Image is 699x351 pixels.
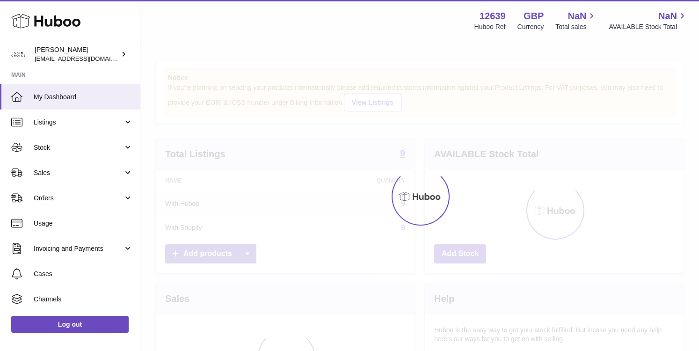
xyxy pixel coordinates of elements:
span: [EMAIL_ADDRESS][DOMAIN_NAME] [35,55,138,62]
span: Sales [34,168,123,177]
span: Orders [34,194,123,203]
img: admin@skinchoice.com [11,47,25,61]
span: Stock [34,143,123,152]
span: NaN [658,10,677,22]
span: Total sales [555,22,597,31]
span: AVAILABLE Stock Total [609,22,688,31]
strong: GBP [524,10,544,22]
div: Huboo Ref [474,22,506,31]
span: NaN [568,10,586,22]
span: Usage [34,219,133,228]
div: Currency [517,22,544,31]
strong: 12639 [480,10,506,22]
span: Listings [34,118,123,127]
div: [PERSON_NAME] [35,45,119,63]
a: NaN Total sales [555,10,597,31]
span: Cases [34,270,133,278]
a: Log out [11,316,129,333]
span: Invoicing and Payments [34,244,123,253]
span: My Dashboard [34,93,133,102]
span: Channels [34,295,133,304]
a: NaN AVAILABLE Stock Total [609,10,688,31]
